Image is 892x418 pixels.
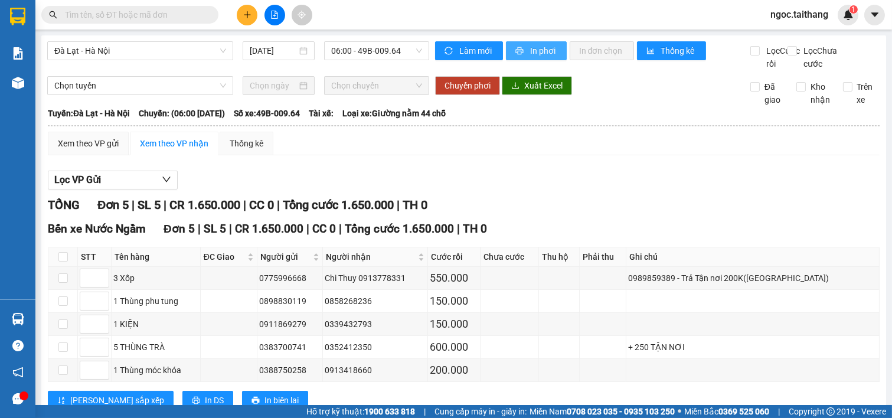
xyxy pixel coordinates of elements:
th: Cước rồi [428,247,481,267]
span: Tổng cước 1.650.000 [345,222,454,236]
img: warehouse-icon [12,313,24,325]
button: printerIn phơi [506,41,567,60]
span: caret-down [870,9,880,20]
div: Thống kê [230,137,263,150]
div: 0352412350 [325,341,426,354]
th: STT [78,247,112,267]
img: solution-icon [12,47,24,60]
button: syncLàm mới [435,41,503,60]
span: plus [243,11,251,19]
button: printerIn biên lai [242,391,308,410]
div: 1 Thùng móc khóa [113,364,198,377]
div: 3 Xốp [113,272,198,285]
span: sort-ascending [57,396,66,406]
div: 0913418660 [325,364,426,377]
div: 0989859389 - Trả Tận nơi 200K([GEOGRAPHIC_DATA]) [628,272,877,285]
span: | [132,198,135,212]
span: Người gửi [260,250,311,263]
span: 06:00 - 49B-009.64 [331,42,422,60]
span: printer [515,47,525,56]
span: | [164,198,166,212]
div: 550.000 [430,270,478,286]
span: CR 1.650.000 [235,222,303,236]
div: 0911869279 [259,318,321,331]
span: Bến xe Nước Ngầm [48,222,146,236]
button: Lọc VP Gửi [48,171,178,190]
b: Tuyến: Đà Lạt - Hà Nội [48,109,130,118]
button: aim [292,5,312,25]
span: Kho nhận [806,80,835,106]
th: Ghi chú [626,247,880,267]
div: 0775996668 [259,272,321,285]
input: 16/08/2025 [250,44,297,57]
button: plus [237,5,257,25]
strong: 0708 023 035 - 0935 103 250 [567,407,675,416]
span: ĐC Giao [204,250,246,263]
sup: 1 [849,5,858,14]
span: TỔNG [48,198,80,212]
span: bar-chart [646,47,656,56]
div: + 250 TẬN NƠI [628,341,877,354]
strong: 1900 633 818 [364,407,415,416]
span: SL 5 [204,222,226,236]
span: | [277,198,280,212]
span: Tài xế: [309,107,334,120]
span: aim [298,11,306,19]
span: download [511,81,519,91]
div: 200.000 [430,362,478,378]
span: | [306,222,309,236]
span: Loại xe: Giường nằm 44 chỗ [342,107,446,120]
span: [PERSON_NAME] sắp xếp [70,394,164,407]
span: | [457,222,460,236]
div: 5 THÙNG TRÀ [113,341,198,354]
span: TH 0 [403,198,427,212]
span: Tổng cước 1.650.000 [283,198,394,212]
div: 0388750258 [259,364,321,377]
th: Thu hộ [539,247,580,267]
span: Chọn chuyến [331,77,422,94]
span: | [397,198,400,212]
span: Người nhận [326,250,416,263]
img: warehouse-icon [12,77,24,89]
span: Làm mới [459,44,494,57]
span: Lọc Chưa cước [799,44,843,70]
button: sort-ascending[PERSON_NAME] sắp xếp [48,391,174,410]
button: caret-down [864,5,885,25]
div: 150.000 [430,293,478,309]
div: 1 KIỆN [113,318,198,331]
button: bar-chartThống kê [637,41,706,60]
span: | [198,222,201,236]
th: Tên hàng [112,247,201,267]
input: Tìm tên, số ĐT hoặc mã đơn [65,8,204,21]
span: Miền Nam [530,405,675,418]
button: Chuyển phơi [435,76,500,95]
span: Miền Bắc [684,405,769,418]
span: Đã giao [760,80,788,106]
div: 600.000 [430,339,478,355]
div: 0858268236 [325,295,426,308]
span: sync [445,47,455,56]
div: 0339432793 [325,318,426,331]
span: 1 [851,5,855,14]
div: Xem theo VP nhận [140,137,208,150]
span: Trên xe [852,80,880,106]
span: Số xe: 49B-009.64 [234,107,300,120]
th: Chưa cước [481,247,539,267]
button: downloadXuất Excel [502,76,572,95]
strong: 0369 525 060 [718,407,769,416]
button: printerIn DS [182,391,233,410]
span: Đà Lạt - Hà Nội [54,42,226,60]
span: | [229,222,232,236]
div: 0383700741 [259,341,321,354]
span: printer [251,396,260,406]
img: logo-vxr [10,8,25,25]
input: Chọn ngày [250,79,297,92]
span: TH 0 [463,222,487,236]
span: | [243,198,246,212]
span: Lọc Cước rồi [762,44,802,70]
span: question-circle [12,340,24,351]
span: search [49,11,57,19]
span: CC 0 [312,222,336,236]
span: Chọn tuyến [54,77,226,94]
span: ngoc.taithang [761,7,838,22]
